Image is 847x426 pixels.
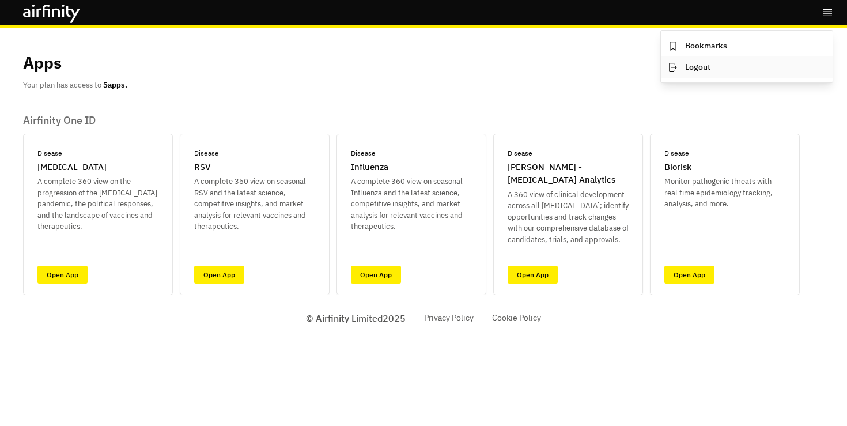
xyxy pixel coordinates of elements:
[194,148,219,159] p: Disease
[351,148,376,159] p: Disease
[23,80,127,91] p: Your plan has access to
[664,176,785,210] p: Monitor pathogenic threats with real time epidemiology tracking, analysis, and more.
[508,266,558,284] a: Open App
[351,266,401,284] a: Open App
[37,176,158,232] p: A complete 360 view on the progression of the [MEDICAL_DATA] pandemic, the political responses, a...
[508,148,532,159] p: Disease
[306,311,406,325] p: © Airfinity Limited 2025
[351,176,472,232] p: A complete 360 view on seasonal Influenza and the latest science, competitive insights, and marke...
[424,312,474,324] a: Privacy Policy
[492,312,541,324] a: Cookie Policy
[194,161,210,174] p: RSV
[664,266,714,284] a: Open App
[194,176,315,232] p: A complete 360 view on seasonal RSV and the latest science, competitive insights, and market anal...
[664,148,689,159] p: Disease
[351,161,388,174] p: Influenza
[508,161,629,187] p: [PERSON_NAME] - [MEDICAL_DATA] Analytics
[508,189,629,246] p: A 360 view of clinical development across all [MEDICAL_DATA]; identify opportunities and track ch...
[37,266,88,284] a: Open App
[194,266,244,284] a: Open App
[23,114,800,127] p: Airfinity One ID
[103,80,127,90] b: 5 apps.
[37,161,107,174] p: [MEDICAL_DATA]
[23,51,62,75] p: Apps
[37,148,62,159] p: Disease
[664,161,691,174] p: Biorisk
